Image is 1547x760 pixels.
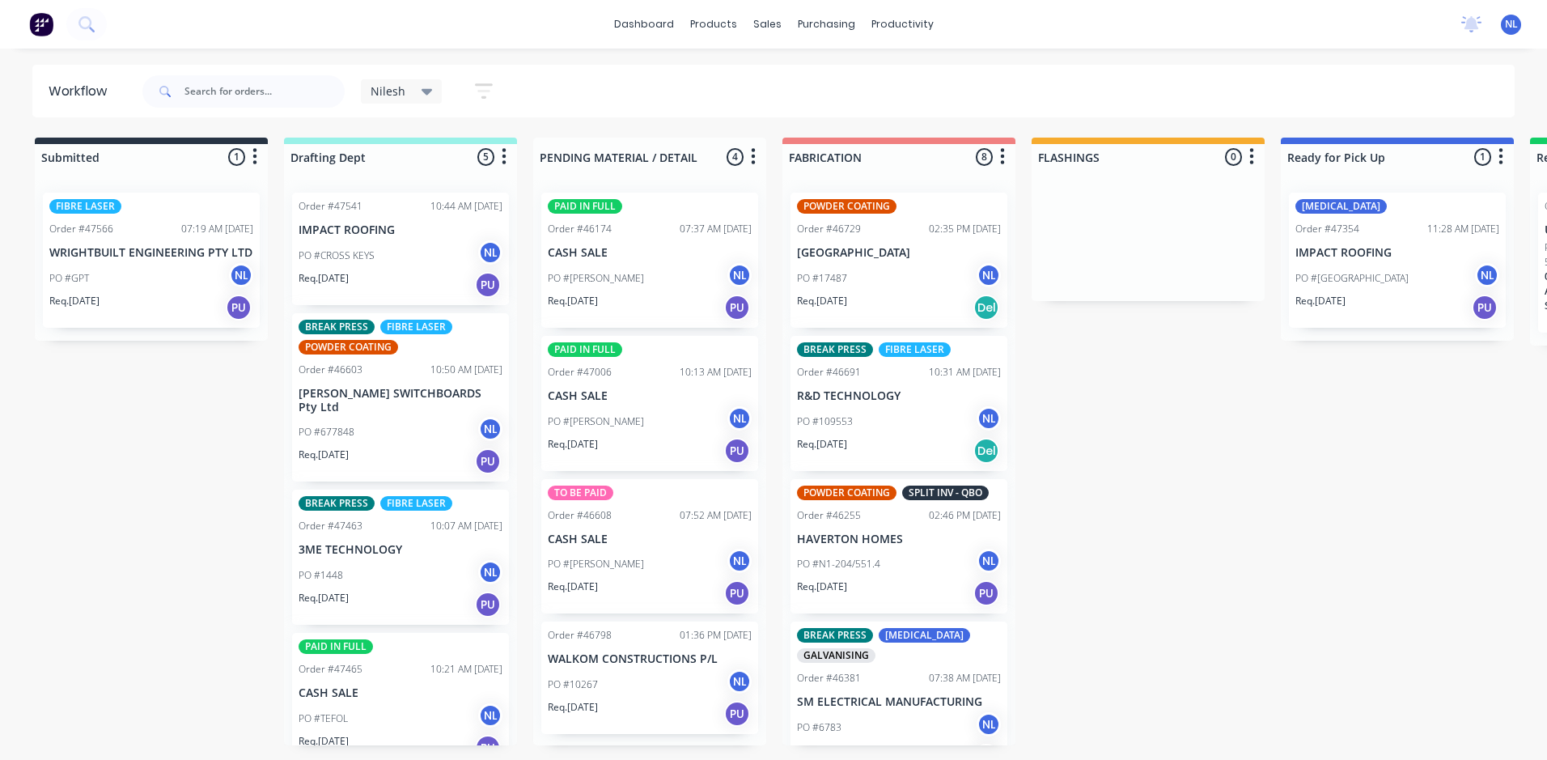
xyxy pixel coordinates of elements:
[1295,246,1499,260] p: IMPACT ROOFING
[299,662,362,677] div: Order #47465
[797,628,873,643] div: BREAK PRESS
[727,549,752,573] div: NL
[727,669,752,694] div: NL
[299,543,502,557] p: 3ME TECHNOLOGY
[548,294,598,308] p: Req. [DATE]
[299,248,375,263] p: PO #CROSS KEYS
[977,406,1001,431] div: NL
[797,580,847,594] p: Req. [DATE]
[727,406,752,431] div: NL
[902,486,989,500] div: SPLIT INV - QBO
[299,320,375,334] div: BREAK PRESS
[184,75,345,108] input: Search for orders...
[430,363,502,377] div: 10:50 AM [DATE]
[682,12,745,36] div: products
[49,294,100,308] p: Req. [DATE]
[299,568,343,583] p: PO #1448
[541,193,758,328] div: PAID IN FULLOrder #4617407:37 AM [DATE]CASH SALEPO #[PERSON_NAME]NLReq.[DATE]PU
[977,712,1001,737] div: NL
[299,223,502,237] p: IMPACT ROOFING
[929,508,1001,523] div: 02:46 PM [DATE]
[478,240,502,265] div: NL
[548,271,644,286] p: PO #[PERSON_NAME]
[478,560,502,584] div: NL
[548,486,613,500] div: TO BE PAID
[724,295,750,321] div: PU
[797,199,896,214] div: POWDER COATING
[797,508,861,523] div: Order #46255
[548,222,612,236] div: Order #46174
[1289,193,1506,328] div: [MEDICAL_DATA]Order #4735411:28 AM [DATE]IMPACT ROOFINGPO #[GEOGRAPHIC_DATA]NLReq.[DATE]PU
[790,479,1007,614] div: POWDER COATINGSPLIT INV - QBOOrder #4625502:46 PM [DATE]HAVERTON HOMESPO #N1-204/551.4NLReq.[DATE]PU
[478,417,502,441] div: NL
[49,246,253,260] p: WRIGHTBUILT ENGINEERING PTY LTD
[680,508,752,523] div: 07:52 AM [DATE]
[541,336,758,471] div: PAID IN FULLOrder #4700610:13 AM [DATE]CASH SALEPO #[PERSON_NAME]NLReq.[DATE]PU
[797,414,853,429] p: PO #109553
[299,591,349,605] p: Req. [DATE]
[292,490,509,625] div: BREAK PRESSFIBRE LASEROrder #4746310:07 AM [DATE]3ME TECHNOLOGYPO #1448NLReq.[DATE]PU
[1295,222,1359,236] div: Order #47354
[548,700,598,715] p: Req. [DATE]
[797,743,847,758] p: Req. [DATE]
[929,365,1001,380] div: 10:31 AM [DATE]
[797,720,841,735] p: PO #6783
[548,557,644,571] p: PO #[PERSON_NAME]
[181,222,253,236] div: 07:19 AM [DATE]
[790,336,1007,471] div: BREAK PRESSFIBRE LASEROrder #4669110:31 AM [DATE]R&D TECHNOLOGYPO #109553NLReq.[DATE]Del
[292,193,509,305] div: Order #4754110:44 AM [DATE]IMPACT ROOFINGPO #CROSS KEYSNLReq.[DATE]PU
[49,222,113,236] div: Order #47566
[475,272,501,298] div: PU
[548,246,752,260] p: CASH SALE
[299,425,354,439] p: PO #677848
[430,662,502,677] div: 10:21 AM [DATE]
[49,271,89,286] p: PO #GPT
[299,271,349,286] p: Req. [DATE]
[977,263,1001,287] div: NL
[797,533,1001,546] p: HAVERTON HOMES
[724,438,750,464] div: PU
[478,703,502,728] div: NL
[299,363,362,377] div: Order #46603
[797,437,847,452] p: Req. [DATE]
[790,193,1007,328] div: POWDER COATINGOrder #4672902:35 PM [DATE][GEOGRAPHIC_DATA]PO #17487NLReq.[DATE]Del
[1505,17,1518,32] span: NL
[299,199,362,214] div: Order #47541
[548,628,612,643] div: Order #46798
[541,479,758,614] div: TO BE PAIDOrder #4660807:52 AM [DATE]CASH SALEPO #[PERSON_NAME]NLReq.[DATE]PU
[797,294,847,308] p: Req. [DATE]
[797,695,1001,709] p: SM ELECTRICAL MANUFACTURING
[43,193,260,328] div: FIBRE LASEROrder #4756607:19 AM [DATE]WRIGHTBUILT ENGINEERING PTY LTDPO #GPTNLReq.[DATE]PU
[973,580,999,606] div: PU
[879,628,970,643] div: [MEDICAL_DATA]
[797,648,875,663] div: GALVANISING
[680,365,752,380] div: 10:13 AM [DATE]
[380,496,452,511] div: FIBRE LASER
[797,271,847,286] p: PO #17487
[1295,271,1409,286] p: PO #[GEOGRAPHIC_DATA]
[790,12,863,36] div: purchasing
[371,83,405,100] span: Nilesh
[226,295,252,321] div: PU
[1295,294,1346,308] p: Req. [DATE]
[548,365,612,380] div: Order #47006
[1295,199,1387,214] div: [MEDICAL_DATA]
[299,448,349,462] p: Req. [DATE]
[430,519,502,533] div: 10:07 AM [DATE]
[797,486,896,500] div: POWDER COATING
[475,592,501,618] div: PU
[797,557,880,571] p: PO #N1-204/551.4
[49,82,115,101] div: Workflow
[475,448,501,474] div: PU
[299,496,375,511] div: BREAK PRESS
[548,533,752,546] p: CASH SALE
[797,342,873,357] div: BREAK PRESS
[299,686,502,700] p: CASH SALE
[548,414,644,429] p: PO #[PERSON_NAME]
[797,222,861,236] div: Order #46729
[797,671,861,686] div: Order #46381
[973,438,999,464] div: Del
[548,389,752,403] p: CASH SALE
[541,622,758,734] div: Order #4679801:36 PM [DATE]WALKOM CONSTRUCTIONS P/LPO #10267NLReq.[DATE]PU
[724,701,750,727] div: PU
